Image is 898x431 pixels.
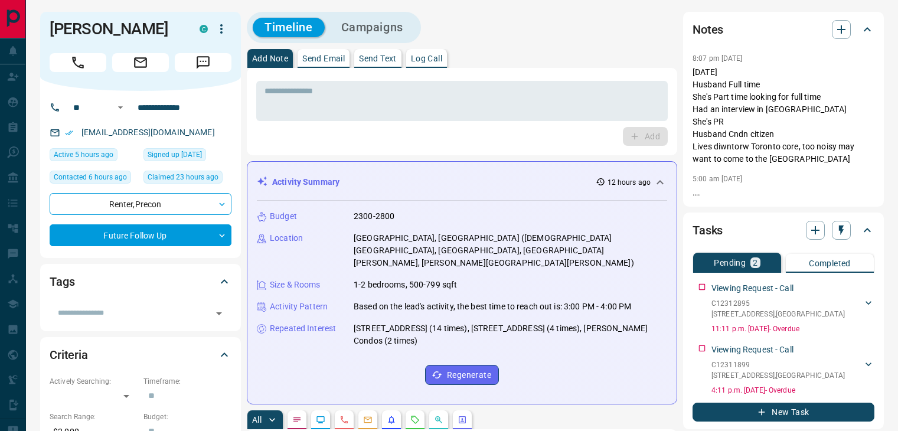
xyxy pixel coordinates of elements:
p: [STREET_ADDRESS] , [GEOGRAPHIC_DATA] [711,309,845,319]
p: Activity Pattern [270,301,328,313]
div: Notes [693,15,874,44]
svg: Listing Alerts [387,415,396,425]
svg: Calls [339,415,349,425]
div: condos.ca [200,25,208,33]
p: 4:11 p.m. [DATE] - Overdue [711,385,874,396]
p: [DATE] Husband Full time She's Part time looking for full time Had an interview in [GEOGRAPHIC_DA... [693,66,874,165]
p: Activity Summary [272,176,339,188]
p: Based on the lead's activity, the best time to reach out is: 3:00 PM - 4:00 PM [354,301,631,313]
span: Contacted 6 hours ago [54,171,127,183]
p: Timeframe: [143,376,231,387]
div: Tags [50,267,231,296]
button: Campaigns [329,18,415,37]
div: C12312895[STREET_ADDRESS],[GEOGRAPHIC_DATA] [711,296,874,322]
p: 2300-2800 [354,210,394,223]
svg: Requests [410,415,420,425]
svg: Agent Actions [458,415,467,425]
svg: Lead Browsing Activity [316,415,325,425]
button: Regenerate [425,365,499,385]
p: Completed [809,259,851,267]
p: 11:11 p.m. [DATE] - Overdue [711,324,874,334]
p: Viewing Request - Call [711,282,793,295]
span: Message [175,53,231,72]
div: Tue Aug 12 2025 [50,148,138,165]
p: Budget: [143,412,231,422]
p: Log Call [411,54,442,63]
h2: Criteria [50,345,88,364]
button: Open [211,305,227,322]
svg: Email Verified [65,129,73,137]
p: [STREET_ADDRESS] , [GEOGRAPHIC_DATA] [711,370,845,381]
p: Add Note [252,54,288,63]
svg: Emails [363,415,373,425]
button: Timeline [253,18,325,37]
div: Tue Oct 01 2024 [143,148,231,165]
p: Pending [714,259,746,267]
h1: [PERSON_NAME] [50,19,182,38]
p: [STREET_ADDRESS] (14 times), [STREET_ADDRESS] (4 times), [PERSON_NAME] Condos (2 times) [354,322,667,347]
div: Future Follow Up [50,224,231,246]
h2: Tags [50,272,74,291]
p: Actively Searching: [50,376,138,387]
p: Budget [270,210,297,223]
div: Activity Summary12 hours ago [257,171,667,193]
div: Criteria [50,341,231,369]
p: Size & Rooms [270,279,321,291]
span: Email [112,53,169,72]
p: …. [693,187,874,199]
div: Tue Aug 12 2025 [50,171,138,187]
p: 2 [753,259,757,267]
button: Open [113,100,128,115]
div: C12311899[STREET_ADDRESS],[GEOGRAPHIC_DATA] [711,357,874,383]
button: New Task [693,403,874,422]
div: Renter , Precon [50,193,231,215]
p: Send Email [302,54,345,63]
h2: Notes [693,20,723,39]
span: Call [50,53,106,72]
h2: Tasks [693,221,723,240]
p: 8:07 pm [DATE] [693,54,743,63]
p: 1-2 bedrooms, 500-799 sqft [354,279,457,291]
div: Tasks [693,216,874,244]
span: Signed up [DATE] [148,149,202,161]
svg: Notes [292,415,302,425]
p: 5:00 am [DATE] [693,175,743,183]
p: Search Range: [50,412,138,422]
p: Send Text [359,54,397,63]
span: Claimed 23 hours ago [148,171,218,183]
p: Viewing Request - Call [711,344,793,356]
p: C12312895 [711,298,845,309]
svg: Opportunities [434,415,443,425]
p: Repeated Interest [270,322,336,335]
a: [EMAIL_ADDRESS][DOMAIN_NAME] [81,128,215,137]
p: Location [270,232,303,244]
span: Active 5 hours ago [54,149,113,161]
p: All [252,416,262,424]
p: C12311899 [711,360,845,370]
div: Mon Aug 11 2025 [143,171,231,187]
p: [GEOGRAPHIC_DATA], [GEOGRAPHIC_DATA] ([DEMOGRAPHIC_DATA][GEOGRAPHIC_DATA], [GEOGRAPHIC_DATA], [GE... [354,232,667,269]
p: 12 hours ago [608,177,651,188]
